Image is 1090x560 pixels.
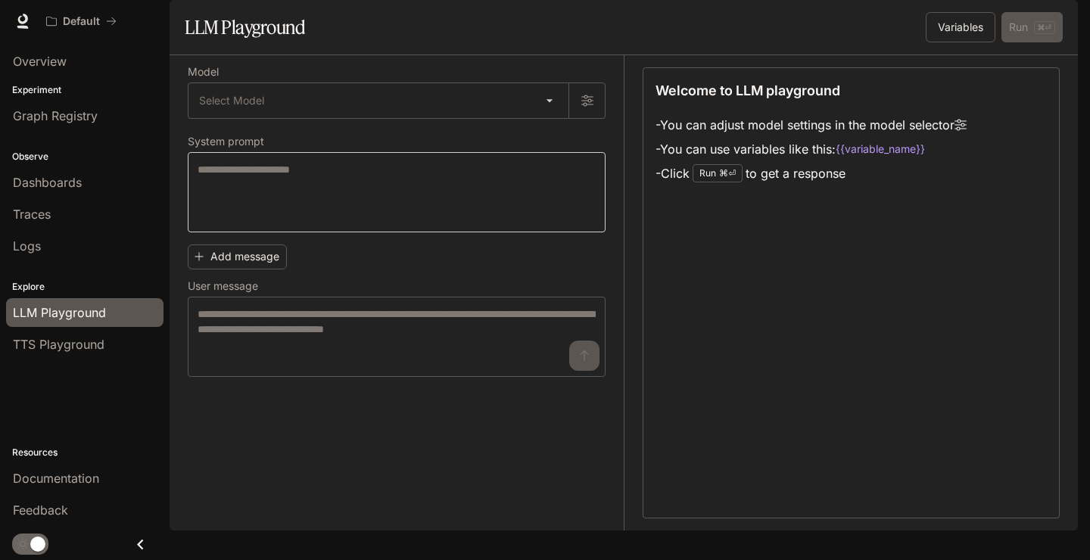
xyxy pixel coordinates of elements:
p: System prompt [188,136,264,147]
p: User message [188,281,258,291]
li: - Click to get a response [656,161,967,185]
p: Model [188,67,219,77]
code: {{variable_name}} [836,142,925,157]
div: Run [693,164,743,182]
button: Variables [926,12,995,42]
p: Default [63,15,100,28]
div: Select Model [188,83,568,118]
li: - You can use variables like this: [656,137,967,161]
li: - You can adjust model settings in the model selector [656,113,967,137]
button: All workspaces [39,6,123,36]
p: ⌘⏎ [719,169,736,178]
p: Welcome to LLM playground [656,80,840,101]
button: Add message [188,244,287,269]
span: Select Model [199,93,264,108]
h1: LLM Playground [185,12,305,42]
